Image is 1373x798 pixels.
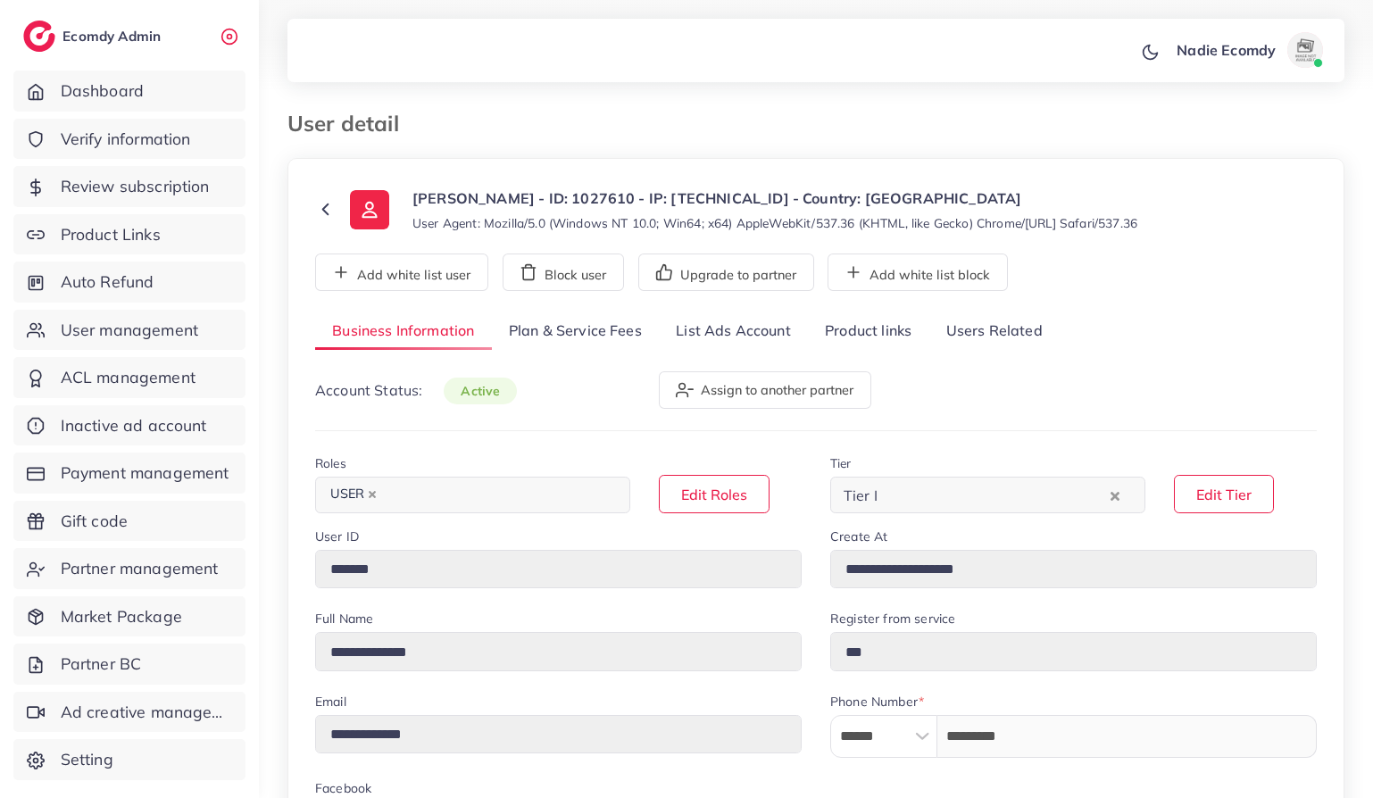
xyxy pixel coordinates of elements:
button: Block user [503,254,624,291]
a: Users Related [928,312,1059,351]
span: ACL management [61,366,196,389]
a: Review subscription [13,166,245,207]
a: Auto Refund [13,262,245,303]
a: Ad creative management [13,692,245,733]
img: avatar [1287,32,1323,68]
div: Search for option [830,477,1145,513]
span: Ad creative management [61,701,232,724]
a: Dashboard [13,71,245,112]
label: Tier [830,454,852,472]
a: Partner BC [13,644,245,685]
label: Register from service [830,610,955,628]
label: Phone Number [830,693,924,711]
span: USER [322,482,385,507]
button: Upgrade to partner [638,254,814,291]
button: Add white list block [828,254,1008,291]
label: User ID [315,528,359,545]
button: Deselect USER [368,490,377,499]
p: Account Status: [315,379,517,402]
button: Edit Roles [659,475,770,513]
span: Partner BC [61,653,142,676]
a: Payment management [13,453,245,494]
a: Gift code [13,501,245,542]
div: Search for option [315,477,630,513]
h3: User detail [287,111,413,137]
input: Search for option [387,481,607,509]
a: Inactive ad account [13,405,245,446]
a: Market Package [13,596,245,637]
span: Review subscription [61,175,210,198]
img: logo [23,21,55,52]
button: Edit Tier [1174,475,1274,513]
a: ACL management [13,357,245,398]
span: Auto Refund [61,270,154,294]
a: logoEcomdy Admin [23,21,165,52]
span: Payment management [61,461,229,485]
button: Assign to another partner [659,371,871,409]
a: Product Links [13,214,245,255]
label: Roles [315,454,346,472]
a: User management [13,310,245,351]
span: Partner management [61,557,219,580]
span: Dashboard [61,79,144,103]
span: Product Links [61,223,161,246]
span: Verify information [61,128,191,151]
label: Facebook [315,779,371,797]
span: Tier I [840,482,881,509]
a: Verify information [13,119,245,160]
a: Plan & Service Fees [492,312,659,351]
span: User management [61,319,198,342]
a: Setting [13,739,245,780]
span: Gift code [61,510,128,533]
span: Inactive ad account [61,414,207,437]
a: Business Information [315,312,492,351]
a: Partner management [13,548,245,589]
a: Nadie Ecomdyavatar [1167,32,1330,68]
label: Create At [830,528,887,545]
button: Clear Selected [1111,485,1119,505]
span: Market Package [61,605,182,628]
a: Product links [808,312,928,351]
p: Nadie Ecomdy [1177,39,1276,61]
p: [PERSON_NAME] - ID: 1027610 - IP: [TECHNICAL_ID] - Country: [GEOGRAPHIC_DATA] [412,187,1137,209]
a: List Ads Account [659,312,808,351]
button: Add white list user [315,254,488,291]
label: Email [315,693,346,711]
span: active [444,378,517,404]
label: Full Name [315,610,373,628]
input: Search for option [883,481,1106,509]
img: ic-user-info.36bf1079.svg [350,190,389,229]
small: User Agent: Mozilla/5.0 (Windows NT 10.0; Win64; x64) AppleWebKit/537.36 (KHTML, like Gecko) Chro... [412,214,1137,232]
h2: Ecomdy Admin [62,28,165,45]
span: Setting [61,748,113,771]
